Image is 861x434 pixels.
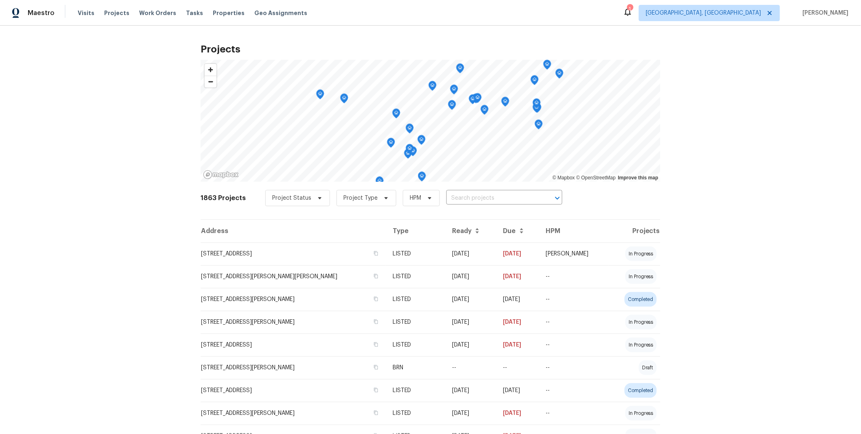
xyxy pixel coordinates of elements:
[78,9,94,17] span: Visits
[254,9,307,17] span: Geo Assignments
[448,100,456,113] div: Map marker
[446,311,497,334] td: [DATE]
[540,265,608,288] td: --
[372,409,380,417] button: Copy Address
[446,265,497,288] td: [DATE]
[372,273,380,280] button: Copy Address
[625,269,657,284] div: in progress
[213,9,245,17] span: Properties
[472,94,480,106] div: Map marker
[386,288,446,311] td: LISTED
[392,109,400,121] div: Map marker
[540,311,608,334] td: --
[201,194,246,202] h2: 1863 Projects
[533,98,541,111] div: Map marker
[446,220,497,242] th: Ready
[446,379,497,402] td: [DATE]
[316,89,324,102] div: Map marker
[540,379,608,402] td: --
[446,334,497,356] td: [DATE]
[386,356,446,379] td: BRN
[446,242,497,265] td: [DATE]
[28,9,55,17] span: Maestro
[497,334,540,356] td: [DATE]
[418,172,426,184] div: Map marker
[201,402,386,425] td: [STREET_ADDRESS][PERSON_NAME]
[497,265,540,288] td: [DATE]
[625,246,657,261] div: in progress
[387,138,395,150] div: Map marker
[201,288,386,311] td: [STREET_ADDRESS][PERSON_NAME]
[625,292,657,307] div: completed
[417,135,426,148] div: Map marker
[386,265,446,288] td: LISTED
[404,149,412,161] div: Map marker
[497,379,540,402] td: [DATE]
[450,85,458,97] div: Map marker
[386,311,446,334] td: LISTED
[481,105,489,118] div: Map marker
[201,356,386,379] td: [STREET_ADDRESS][PERSON_NAME]
[372,364,380,371] button: Copy Address
[625,338,657,352] div: in progress
[625,315,657,329] div: in progress
[540,220,608,242] th: HPM
[540,402,608,425] td: --
[205,64,216,76] button: Zoom in
[406,144,414,157] div: Map marker
[446,288,497,311] td: [DATE]
[386,220,446,242] th: Type
[446,402,497,425] td: [DATE]
[201,60,660,182] canvas: Map
[646,9,761,17] span: [GEOGRAPHIC_DATA], [GEOGRAPHIC_DATA]
[535,120,543,132] div: Map marker
[386,242,446,265] td: LISTED
[540,242,608,265] td: [PERSON_NAME]
[340,94,348,106] div: Map marker
[201,379,386,402] td: [STREET_ADDRESS]
[625,383,657,398] div: completed
[540,356,608,379] td: --
[540,288,608,311] td: --
[272,194,311,202] span: Project Status
[552,192,563,204] button: Open
[386,334,446,356] td: LISTED
[497,356,540,379] td: --
[497,311,540,334] td: [DATE]
[627,5,633,13] div: 1
[474,93,482,106] div: Map marker
[446,192,540,205] input: Search projects
[446,356,497,379] td: --
[410,194,421,202] span: HPM
[625,406,657,421] div: in progress
[372,295,380,303] button: Copy Address
[186,10,203,16] span: Tasks
[406,124,414,136] div: Map marker
[343,194,378,202] span: Project Type
[800,9,849,17] span: [PERSON_NAME]
[201,220,386,242] th: Address
[386,402,446,425] td: LISTED
[201,311,386,334] td: [STREET_ADDRESS][PERSON_NAME]
[497,402,540,425] td: [DATE]
[201,242,386,265] td: [STREET_ADDRESS]
[372,386,380,394] button: Copy Address
[205,76,216,87] button: Zoom out
[469,94,477,107] div: Map marker
[497,288,540,311] td: [DATE]
[456,63,464,76] div: Map marker
[201,265,386,288] td: [STREET_ADDRESS][PERSON_NAME][PERSON_NAME]
[372,250,380,257] button: Copy Address
[201,334,386,356] td: [STREET_ADDRESS]
[139,9,176,17] span: Work Orders
[639,360,657,375] div: draft
[576,175,616,181] a: OpenStreetMap
[372,341,380,348] button: Copy Address
[203,170,239,179] a: Mapbox homepage
[531,75,539,88] div: Map marker
[376,177,384,189] div: Map marker
[372,318,380,325] button: Copy Address
[428,81,437,94] div: Map marker
[553,175,575,181] a: Mapbox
